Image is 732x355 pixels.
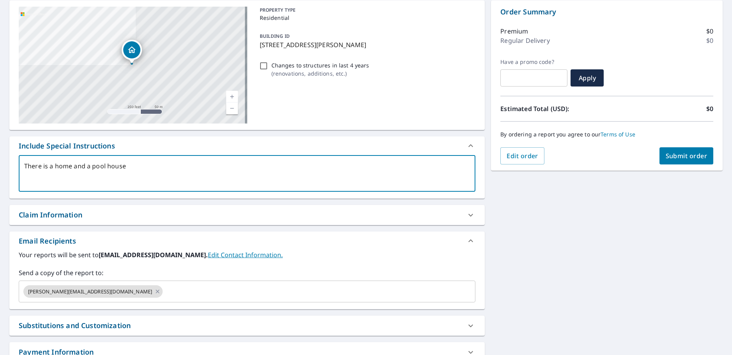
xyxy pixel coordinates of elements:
div: [PERSON_NAME][EMAIL_ADDRESS][DOMAIN_NAME] [23,285,163,298]
p: Premium [500,26,528,36]
button: Submit order [659,147,714,164]
p: [STREET_ADDRESS][PERSON_NAME] [260,40,473,49]
p: PROPERTY TYPE [260,7,473,14]
div: Include Special Instructions [19,141,115,151]
div: Dropped pin, building 1, Residential property, 515 S Palisade Dr Orem, UT 84097 [122,40,142,64]
span: Edit order [507,152,538,160]
p: ( renovations, additions, etc. ) [271,69,369,78]
p: $0 [706,36,713,45]
p: Regular Delivery [500,36,549,45]
div: Claim Information [19,210,82,220]
p: $0 [706,104,713,113]
button: Edit order [500,147,544,164]
div: Email Recipients [19,236,76,246]
label: Have a promo code? [500,58,567,65]
div: Substitutions and Customization [19,320,131,331]
p: $0 [706,26,713,36]
a: Terms of Use [601,131,635,138]
p: Estimated Total (USD): [500,104,607,113]
p: Residential [260,14,473,22]
b: [EMAIL_ADDRESS][DOMAIN_NAME]. [99,251,208,259]
p: By ordering a report you agree to our [500,131,713,138]
p: Order Summary [500,7,713,17]
label: Your reports will be sent to [19,250,475,260]
span: Submit order [666,152,707,160]
textarea: There is a home and a pool house [24,162,470,185]
a: Current Level 17, Zoom Out [226,102,238,114]
div: Claim Information [9,205,485,225]
p: Changes to structures in last 4 years [271,61,369,69]
span: [PERSON_NAME][EMAIL_ADDRESS][DOMAIN_NAME] [23,288,157,295]
a: EditContactInfo [208,251,283,259]
button: Apply [571,69,604,87]
div: Email Recipients [9,231,485,250]
div: Include Special Instructions [9,136,485,155]
p: BUILDING ID [260,33,290,39]
a: Current Level 17, Zoom In [226,91,238,102]
div: Substitutions and Customization [9,316,485,336]
span: Apply [577,74,597,82]
label: Send a copy of the report to: [19,268,475,277]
